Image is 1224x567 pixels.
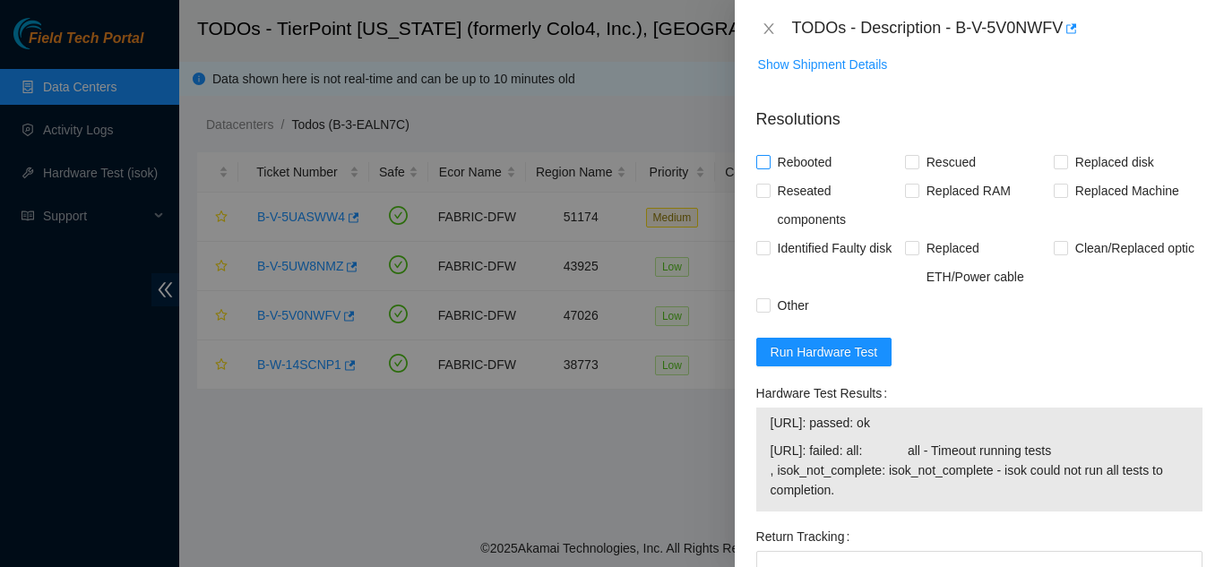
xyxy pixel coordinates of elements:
span: [URL]: failed: all: all - Timeout running tests , isok_not_complete: isok_not_complete - isok cou... [771,441,1188,500]
span: Reseated components [771,176,905,234]
span: Show Shipment Details [758,55,888,74]
label: Return Tracking [756,522,858,551]
label: Hardware Test Results [756,379,894,408]
button: Show Shipment Details [757,50,889,79]
span: Replaced ETH/Power cable [919,234,1054,291]
span: Replaced disk [1068,148,1161,176]
span: Rebooted [771,148,840,176]
p: Resolutions [756,93,1202,132]
span: Replaced Machine [1068,176,1186,205]
span: Clean/Replaced optic [1068,234,1202,262]
span: Rescued [919,148,983,176]
span: Identified Faulty disk [771,234,900,262]
button: Close [756,21,781,38]
span: close [762,21,776,36]
span: Run Hardware Test [771,342,878,362]
span: Other [771,291,816,320]
span: [URL]: passed: ok [771,413,1188,433]
div: TODOs - Description - B-V-5V0NWFV [792,14,1202,43]
span: Replaced RAM [919,176,1018,205]
button: Run Hardware Test [756,338,892,366]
